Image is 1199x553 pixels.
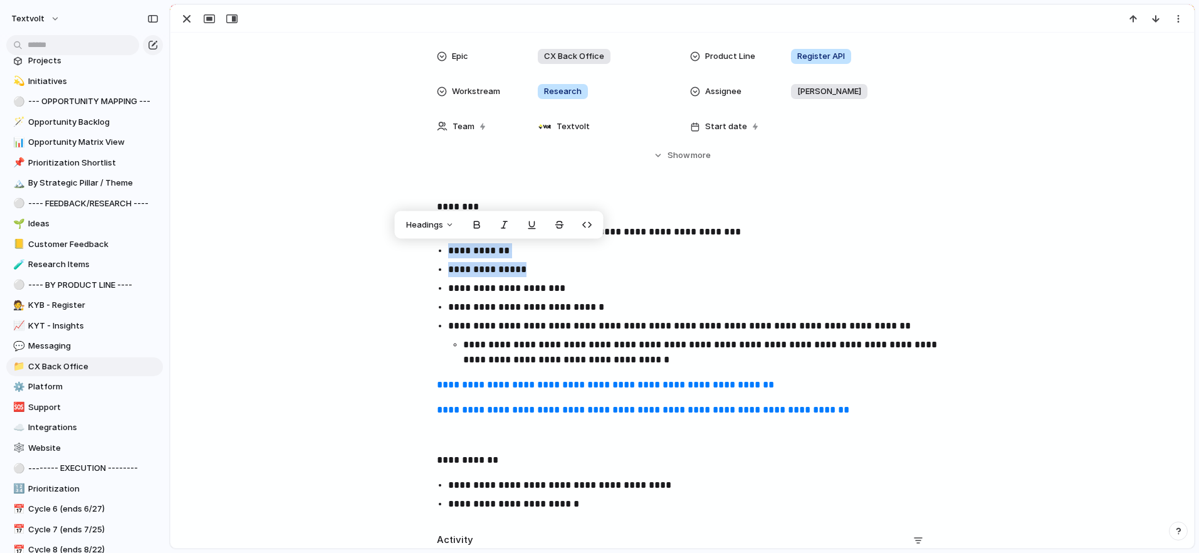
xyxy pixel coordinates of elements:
a: ⚪--- OPPORTUNITY MAPPING --- [6,92,163,111]
div: ☁️ [13,421,22,435]
a: 🆘Support [6,398,163,417]
span: Workstream [452,85,500,98]
a: 💫Initiatives [6,72,163,91]
a: 🧑‍⚖️KYB - Register [6,296,163,315]
button: Showmore [437,144,928,167]
span: Research [544,85,582,98]
span: Textvolt [557,120,590,133]
a: ☁️Integrations [6,418,163,437]
button: 🏔️ [11,177,24,189]
a: Projects [6,51,163,70]
span: Website [28,442,159,455]
button: 📒 [11,238,24,251]
span: Epic [452,50,468,63]
button: ⚪ [11,279,24,292]
button: 📁 [11,361,24,373]
span: Product Line [705,50,755,63]
button: 💬 [11,340,24,352]
div: 🌱 [13,217,22,231]
h2: Activity [437,533,473,547]
span: Projects [28,55,159,67]
div: 🆘 [13,400,22,414]
span: Opportunity Backlog [28,116,159,129]
span: KYT - Insights [28,320,159,332]
span: By Strategic Pillar / Theme [28,177,159,189]
span: Ideas [28,218,159,230]
button: 💫 [11,75,24,88]
span: CX Back Office [28,361,159,373]
div: 📁 [13,359,22,374]
span: KYB - Register [28,299,159,312]
div: 📁CX Back Office [6,357,163,376]
a: 📒Customer Feedback [6,235,163,254]
span: Messaging [28,340,159,352]
button: textvolt [6,9,66,29]
button: 🌱 [11,218,24,230]
span: Research Items [28,258,159,271]
button: 🧑‍⚖️ [11,299,24,312]
div: ⚪ [13,95,22,109]
div: 📊 [13,135,22,150]
button: Headings [399,215,462,235]
span: Initiatives [28,75,159,88]
a: ⚪---- FEEDBACK/RESEARCH ---- [6,194,163,213]
button: ⚪ [11,197,24,210]
span: Integrations [28,421,159,434]
a: 🪄Opportunity Backlog [6,113,163,132]
div: 📌 [13,155,22,170]
a: 📌Prioritization Shortlist [6,154,163,172]
div: 🕸️ [13,441,22,455]
div: 🧑‍⚖️ [13,298,22,313]
span: ---- FEEDBACK/RESEARCH ---- [28,197,159,210]
div: 🏔️ [13,176,22,191]
div: ⚙️ [13,380,22,394]
a: 🌱Ideas [6,214,163,233]
button: 🆘 [11,401,24,414]
span: [PERSON_NAME] [797,85,861,98]
span: Opportunity Matrix View [28,136,159,149]
div: 🧪 [13,258,22,272]
div: 📈 [13,319,22,333]
button: 📈 [11,320,24,332]
button: ⚪ [11,95,24,108]
span: --- OPPORTUNITY MAPPING --- [28,95,159,108]
button: ☁️ [11,421,24,434]
span: Customer Feedback [28,238,159,251]
a: ⚪---- BY PRODUCT LINE ---- [6,276,163,295]
button: 🧪 [11,258,24,271]
span: CX Back Office [544,50,604,63]
span: Prioritization Shortlist [28,157,159,169]
div: 📊Opportunity Matrix View [6,133,163,152]
div: 💬 [13,339,22,354]
a: 📈KYT - Insights [6,317,163,335]
span: textvolt [11,13,45,25]
div: ⚪ [13,278,22,292]
a: 💬Messaging [6,337,163,355]
span: Headings [406,219,443,231]
button: 📌 [11,157,24,169]
div: ⚪ [13,196,22,211]
button: ⚙️ [11,381,24,393]
span: more [691,149,711,162]
a: 🏔️By Strategic Pillar / Theme [6,174,163,192]
a: 🧪Research Items [6,255,163,274]
button: 🪄 [11,116,24,129]
span: Show [668,149,690,162]
div: 📒 [13,237,22,251]
a: 🕸️Website [6,439,163,458]
span: Assignee [705,85,741,98]
div: 💫 [13,74,22,88]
